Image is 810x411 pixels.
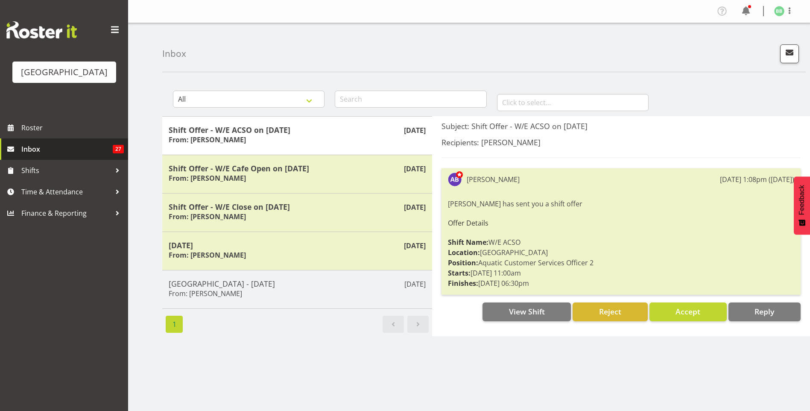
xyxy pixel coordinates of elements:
span: Time & Attendance [21,185,111,198]
h6: From: [PERSON_NAME] [169,135,246,144]
strong: Finishes: [448,279,478,288]
span: Inbox [21,143,113,156]
h5: Shift Offer - W/E Close on [DATE] [169,202,426,211]
h5: Recipients: [PERSON_NAME] [442,138,801,147]
p: [DATE] [404,202,426,212]
span: Reply [754,306,774,317]
span: Accept [675,306,700,317]
img: Rosterit website logo [6,21,77,38]
div: [PERSON_NAME] [467,174,520,185]
h6: From: [PERSON_NAME] [169,289,242,298]
p: [DATE] [404,279,426,289]
button: View Shift [482,302,571,321]
p: [DATE] [404,125,426,135]
h5: [DATE] [169,241,426,250]
input: Click to select... [497,94,649,111]
h5: Subject: Shift Offer - W/E ACSO on [DATE] [442,121,801,131]
span: View Shift [509,306,545,317]
a: Next page [407,316,429,333]
span: 27 [113,145,124,153]
h5: Shift Offer - W/E ACSO on [DATE] [169,125,426,135]
span: Finance & Reporting [21,207,111,220]
h4: Inbox [162,49,186,59]
div: [PERSON_NAME] has sent you a shift offer W/E ACSO [GEOGRAPHIC_DATA] Aquatic Customer Services Off... [448,197,794,291]
div: [DATE] 1:08pm ([DATE]) [720,174,794,185]
button: Reject [573,302,647,321]
a: Previous page [383,316,404,333]
h6: From: [PERSON_NAME] [169,174,246,182]
div: [GEOGRAPHIC_DATA] [21,66,108,79]
span: Shifts [21,164,111,177]
h6: From: [PERSON_NAME] [169,212,246,221]
img: bailey-blomfield5517.jpg [774,6,784,16]
h5: Shift Offer - W/E Cafe Open on [DATE] [169,164,426,173]
button: Reply [728,302,801,321]
strong: Location: [448,248,480,257]
button: Accept [649,302,727,321]
span: Reject [599,306,621,317]
input: Search [335,91,486,108]
h6: Offer Details [448,219,794,227]
h5: [GEOGRAPHIC_DATA] - [DATE] [169,279,426,288]
strong: Position: [448,258,478,267]
span: Feedback [798,185,806,215]
span: Roster [21,121,124,134]
img: amber-jade-brass10310.jpg [448,173,462,186]
button: Feedback - Show survey [794,176,810,235]
strong: Shift Name: [448,238,488,247]
strong: Starts: [448,268,471,278]
h6: From: [PERSON_NAME] [169,251,246,259]
p: [DATE] [404,164,426,174]
p: [DATE] [404,241,426,251]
